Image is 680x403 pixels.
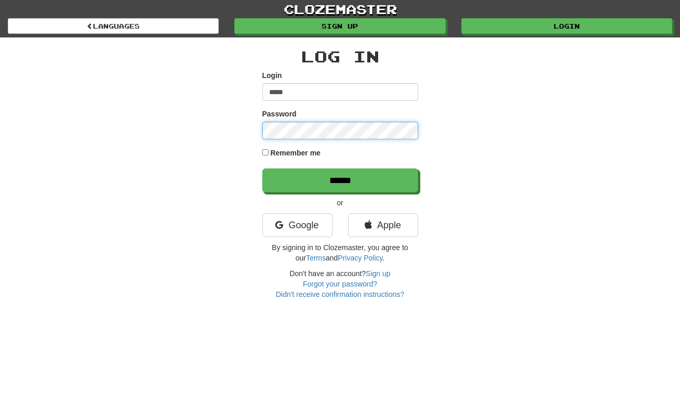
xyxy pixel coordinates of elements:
a: Terms [306,254,326,262]
a: Google [262,213,332,237]
label: Password [262,109,297,119]
a: Sign up [366,269,390,278]
a: Login [461,18,672,34]
a: Apple [348,213,418,237]
a: Didn't receive confirmation instructions? [276,290,404,298]
p: or [262,198,418,208]
h2: Log In [262,48,418,65]
p: By signing in to Clozemaster, you agree to our and . [262,242,418,263]
a: Sign up [234,18,445,34]
div: Don't have an account? [262,268,418,300]
a: Languages [8,18,219,34]
label: Remember me [270,148,321,158]
label: Login [262,70,282,81]
a: Forgot your password? [303,280,377,288]
a: Privacy Policy [338,254,382,262]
